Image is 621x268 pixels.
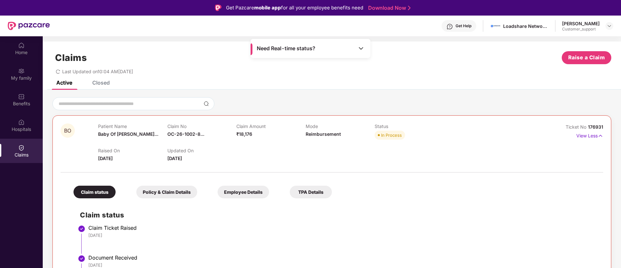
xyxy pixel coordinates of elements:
img: svg+xml;base64,PHN2ZyBpZD0iU2VhcmNoLTMyeDMyIiB4bWxucz0iaHR0cDovL3d3dy53My5vcmcvMjAwMC9zdmciIHdpZH... [204,101,209,106]
div: [DATE] [88,232,597,238]
img: Toggle Icon [358,45,364,52]
strong: mobile app [254,5,281,11]
div: Get Help [456,23,471,29]
div: Employee Details [218,186,269,198]
p: Claim No [167,123,236,129]
img: New Pazcare Logo [8,22,50,30]
span: redo [56,69,60,74]
span: Reimbursement [306,131,341,137]
div: Closed [92,79,110,86]
span: BO [64,128,71,134]
img: svg+xml;base64,PHN2ZyBpZD0iU3RlcC1Eb25lLTMyeDMyIiB4bWxucz0iaHR0cDovL3d3dy53My5vcmcvMjAwMC9zdmciIH... [78,225,85,233]
img: Stroke [408,5,411,11]
span: 176931 [588,124,603,130]
h2: Claim status [80,210,597,220]
button: Raise a Claim [562,51,611,64]
span: [DATE] [167,156,182,161]
a: Download Now [368,5,409,11]
span: ₹18,176 [236,131,252,137]
img: 1629197545249.jpeg [491,21,500,31]
div: Active [56,79,72,86]
div: In Process [381,132,402,138]
img: svg+xml;base64,PHN2ZyBpZD0iSGVscC0zMngzMiIgeG1sbnM9Imh0dHA6Ly93d3cudzMub3JnLzIwMDAvc3ZnIiB3aWR0aD... [446,23,453,30]
img: svg+xml;base64,PHN2ZyBpZD0iQmVuZWZpdHMiIHhtbG5zPSJodHRwOi8vd3d3LnczLm9yZy8yMDAwL3N2ZyIgd2lkdGg9Ij... [18,93,25,100]
p: Patient Name [98,123,167,129]
span: Need Real-time status? [257,45,315,52]
div: [DATE] [88,262,597,268]
span: OC-26-1002-8... [167,131,204,137]
img: svg+xml;base64,PHN2ZyBpZD0iSG9tZSIgeG1sbnM9Imh0dHA6Ly93d3cudzMub3JnLzIwMDAvc3ZnIiB3aWR0aD0iMjAiIG... [18,42,25,49]
img: svg+xml;base64,PHN2ZyBpZD0iU3RlcC1Eb25lLTMyeDMyIiB4bWxucz0iaHR0cDovL3d3dy53My5vcmcvMjAwMC9zdmciIH... [78,255,85,262]
p: Mode [306,123,375,129]
span: Raise a Claim [568,53,605,62]
span: [DATE] [98,156,113,161]
div: Claim status [73,186,116,198]
span: Ticket No [566,124,588,130]
div: TPA Details [290,186,332,198]
div: Policy & Claim Details [136,186,197,198]
div: Loadshare Networks Pvt Ltd [503,23,548,29]
div: Get Pazcare for all your employee benefits need [226,4,363,12]
div: Claim Ticket Raised [88,225,597,231]
img: Logo [215,5,221,11]
span: Baby Of [PERSON_NAME]... [98,131,158,137]
span: Last Updated on 10:04 AM[DATE] [62,69,133,74]
img: svg+xml;base64,PHN2ZyB3aWR0aD0iMjAiIGhlaWdodD0iMjAiIHZpZXdCb3g9IjAgMCAyMCAyMCIgZmlsbD0ibm9uZSIgeG... [18,68,25,74]
img: svg+xml;base64,PHN2ZyBpZD0iSG9zcGl0YWxzIiB4bWxucz0iaHR0cDovL3d3dy53My5vcmcvMjAwMC9zdmciIHdpZHRoPS... [18,119,25,125]
p: Updated On [167,148,236,153]
p: Claim Amount [236,123,305,129]
p: Raised On [98,148,167,153]
div: Document Received [88,254,597,261]
img: svg+xml;base64,PHN2ZyBpZD0iQ2xhaW0iIHhtbG5zPSJodHRwOi8vd3d3LnczLm9yZy8yMDAwL3N2ZyIgd2lkdGg9IjIwIi... [18,145,25,151]
img: svg+xml;base64,PHN2ZyB4bWxucz0iaHR0cDovL3d3dy53My5vcmcvMjAwMC9zdmciIHdpZHRoPSIxNyIgaGVpZ2h0PSIxNy... [598,132,603,139]
div: [PERSON_NAME] [562,20,600,27]
div: Customer_support [562,27,600,32]
h1: Claims [55,52,87,63]
img: svg+xml;base64,PHN2ZyBpZD0iRHJvcGRvd24tMzJ4MzIiIHhtbG5zPSJodHRwOi8vd3d3LnczLm9yZy8yMDAwL3N2ZyIgd2... [607,23,612,29]
p: View Less [576,131,603,139]
p: Status [375,123,444,129]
